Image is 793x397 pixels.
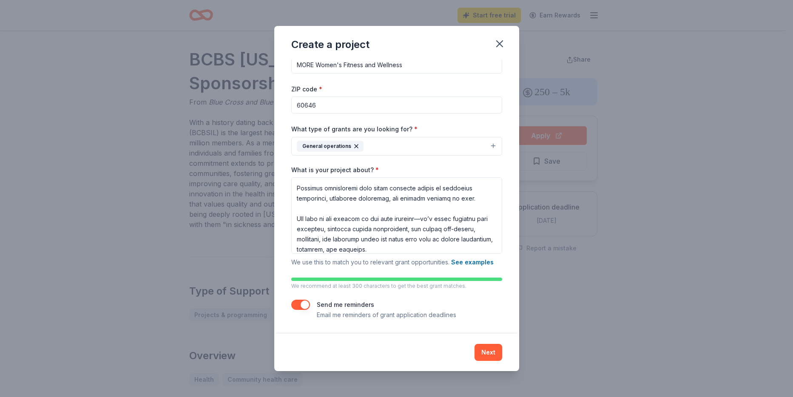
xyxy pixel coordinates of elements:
[291,38,369,51] div: Create a project
[291,137,502,156] button: General operations
[291,166,379,174] label: What is your project about?
[451,257,494,267] button: See examples
[291,57,502,74] input: After school program
[291,258,494,266] span: We use this to match you to relevant grant opportunities.
[317,301,374,308] label: Send me reminders
[291,125,418,133] label: What type of grants are you looking for?
[317,310,456,320] p: Email me reminders of grant application deadlines
[475,344,502,361] button: Next
[291,177,502,254] textarea: L.I.D.S Ametc’a Elitsed Doeiusm Tem I.U.L.E Dolor’m Aliquae Adminim ve quisnost ex ullamco lab-ni...
[291,96,502,113] input: 12345 (U.S. only)
[291,283,502,289] p: We recommend at least 300 characters to get the best grant matches.
[297,141,364,152] div: General operations
[291,85,322,94] label: ZIP code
